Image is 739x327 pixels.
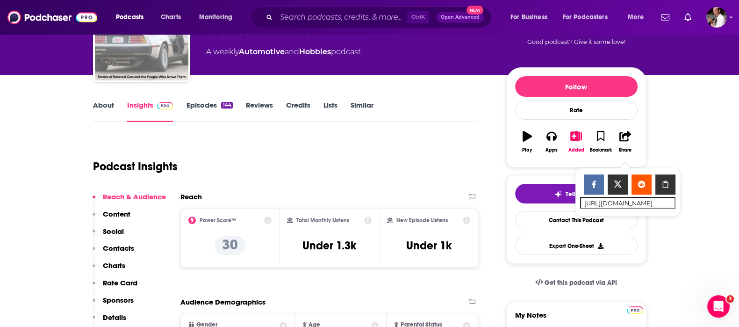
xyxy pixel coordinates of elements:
[628,11,644,24] span: More
[93,244,134,261] button: Contacts
[215,236,245,255] p: 30
[285,47,299,56] span: and
[286,101,310,122] a: Credits
[103,296,134,305] p: Sponsors
[706,7,727,28] img: User Profile
[504,10,559,25] button: open menu
[545,279,617,287] span: Get this podcast via API
[584,174,604,195] a: Share on Facebook
[93,210,130,227] button: Content
[627,306,643,314] img: Podchaser Pro
[103,210,130,218] p: Content
[259,7,501,28] div: Search podcasts, credits, & more...
[180,192,202,201] h2: Reach
[515,125,539,159] button: Play
[180,298,265,306] h2: Audience Demographics
[103,278,137,287] p: Rate Card
[302,239,356,253] h3: Under 1.3k
[657,9,673,25] a: Show notifications dropdown
[515,211,638,229] a: Contact This Podcast
[406,239,452,253] h3: Under 1k
[566,190,598,198] span: Tell Me Why
[631,174,652,195] a: Share on Reddit
[441,15,480,20] span: Open Advanced
[155,10,187,25] a: Charts
[93,227,124,244] button: Social
[588,125,613,159] button: Bookmark
[161,11,181,24] span: Charts
[510,11,547,24] span: For Business
[193,10,244,25] button: open menu
[186,101,232,122] a: Episodes144
[103,313,126,322] p: Details
[103,227,124,236] p: Social
[545,147,558,153] div: Apps
[681,9,695,25] a: Show notifications dropdown
[246,101,273,122] a: Reviews
[157,102,173,109] img: Podchaser Pro
[627,305,643,314] a: Pro website
[93,261,125,278] button: Charts
[437,12,484,23] button: Open AdvancedNew
[515,237,638,255] button: Export One-Sheet
[557,10,621,25] button: open menu
[515,76,638,97] button: Follow
[206,46,361,58] div: A weekly podcast
[589,147,611,153] div: Bookmark
[221,102,232,109] div: 144
[239,47,285,56] a: Automotive
[296,217,349,224] h2: Total Monthly Listens
[276,10,407,25] input: Search podcasts, credits, & more...
[103,261,125,270] p: Charts
[608,174,628,195] a: Share on X/Twitter
[527,38,625,45] span: Good podcast? Give it some love!
[351,101,373,122] a: Similar
[199,11,232,24] span: Monitoring
[299,47,331,56] a: Hobbies
[539,125,564,159] button: Apps
[726,295,734,303] span: 3
[619,147,631,153] div: Share
[706,7,727,28] button: Show profile menu
[528,271,625,294] a: Get this podcast via API
[200,217,236,224] h2: Power Score™
[103,244,134,253] p: Contacts
[515,184,638,203] button: tell me why sparkleTell Me Why
[613,125,637,159] button: Share
[706,7,727,28] span: Logged in as Quarto
[127,101,173,122] a: InsightsPodchaser Pro
[621,10,655,25] button: open menu
[93,296,134,313] button: Sponsors
[396,217,448,224] h2: New Episode Listens
[93,160,178,174] h1: Podcast Insights
[93,101,114,122] a: About
[515,311,638,327] label: My Notes
[564,125,588,159] button: Added
[103,192,166,201] p: Reach & Audience
[109,10,156,25] button: open menu
[7,8,97,26] img: Podchaser - Follow, Share and Rate Podcasts
[563,11,608,24] span: For Podcasters
[707,295,730,318] iframe: Intercom live chat
[568,147,584,153] div: Added
[554,190,562,198] img: tell me why sparkle
[323,101,337,122] a: Lists
[522,147,532,153] div: Play
[515,101,638,120] div: Rate
[116,11,143,24] span: Podcasts
[466,6,483,15] span: New
[655,174,675,195] a: Copy Link
[407,11,429,23] span: Ctrl K
[93,278,137,296] button: Rate Card
[93,192,166,210] button: Reach & Audience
